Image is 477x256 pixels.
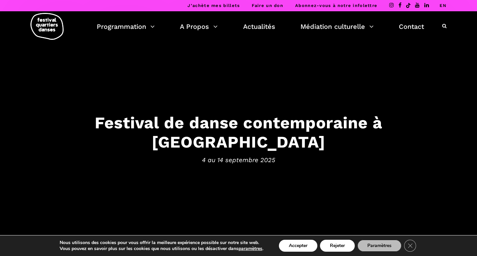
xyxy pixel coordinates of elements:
[440,3,447,8] a: EN
[300,21,374,32] a: Médiation culturelle
[399,21,424,32] a: Contact
[243,21,275,32] a: Actualités
[295,3,377,8] a: Abonnez-vous à notre infolettre
[279,240,317,252] button: Accepter
[404,240,416,252] button: Close GDPR Cookie Banner
[60,246,263,252] p: Vous pouvez en savoir plus sur les cookies que nous utilisons ou les désactiver dans .
[238,246,262,252] button: paramètres
[252,3,283,8] a: Faire un don
[320,240,355,252] button: Rejeter
[30,13,64,40] img: logo-fqd-med
[33,155,444,165] span: 4 au 14 septembre 2025
[187,3,240,8] a: J’achète mes billets
[180,21,218,32] a: A Propos
[97,21,155,32] a: Programmation
[60,240,263,246] p: Nous utilisons des cookies pour vous offrir la meilleure expérience possible sur notre site web.
[357,240,401,252] button: Paramètres
[33,113,444,152] h3: Festival de danse contemporaine à [GEOGRAPHIC_DATA]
